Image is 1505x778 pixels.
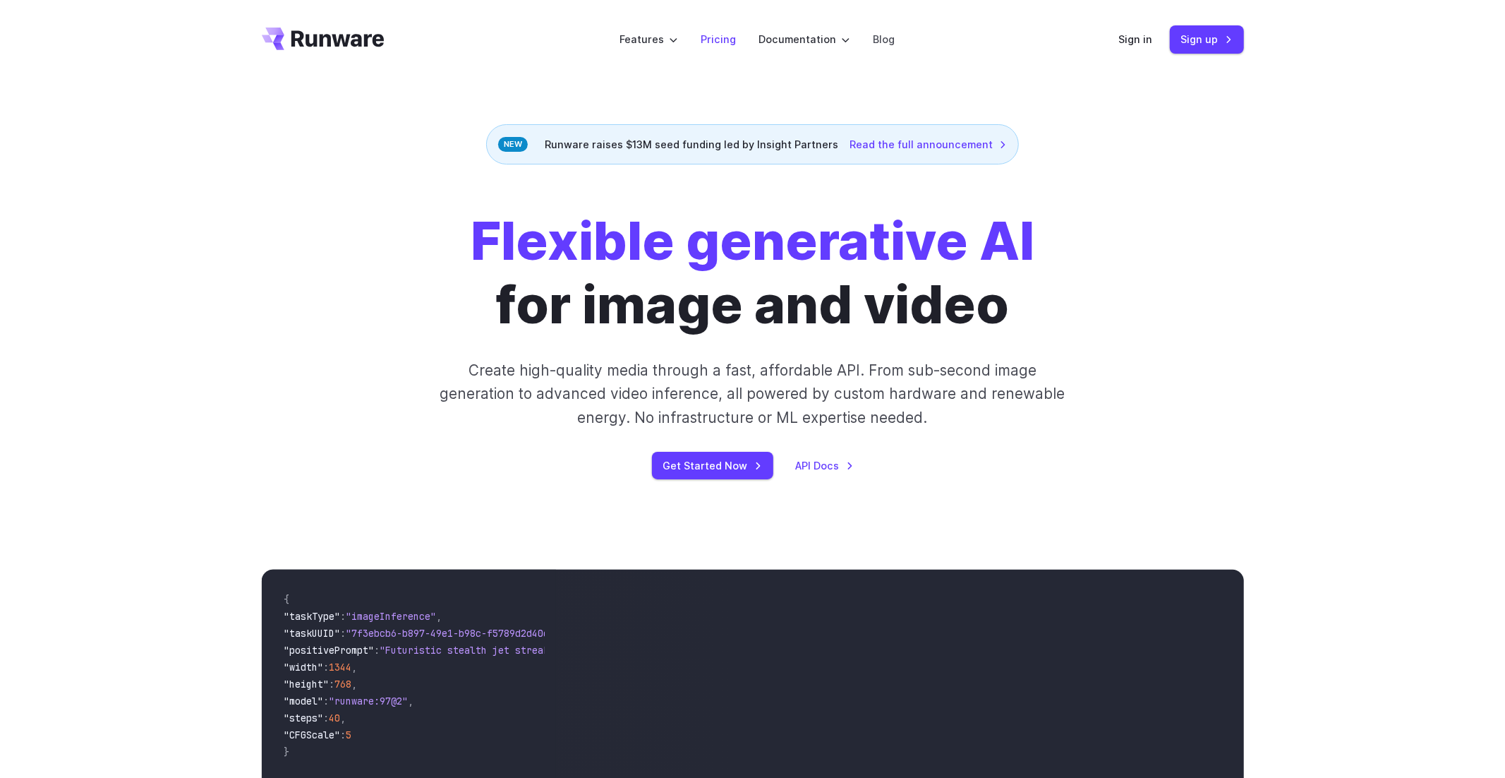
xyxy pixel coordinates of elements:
span: 5 [346,729,352,741]
div: Runware raises $13M seed funding led by Insight Partners [486,124,1019,164]
span: "positivePrompt" [284,644,375,657]
a: API Docs [796,457,854,474]
h1: for image and video [471,210,1034,336]
a: Blog [873,31,895,47]
span: "width" [284,661,324,674]
span: 40 [330,712,341,724]
span: "model" [284,695,324,707]
span: , [437,610,442,623]
a: Go to / [262,28,385,50]
a: Get Started Now [652,452,773,479]
span: 768 [335,678,352,690]
span: "CFGScale" [284,729,341,741]
strong: Flexible generative AI [471,209,1034,273]
span: "Futuristic stealth jet streaking through a neon-lit cityscape with glowing purple exhaust" [380,644,894,657]
span: : [324,712,330,724]
span: : [341,610,346,623]
a: Sign in [1119,31,1153,47]
label: Features [619,31,678,47]
span: : [341,627,346,640]
a: Read the full announcement [850,136,1007,152]
a: Pricing [701,31,736,47]
span: : [324,661,330,674]
span: "7f3ebcb6-b897-49e1-b98c-f5789d2d40d7" [346,627,561,640]
span: , [409,695,414,707]
span: "imageInference" [346,610,437,623]
span: "taskType" [284,610,341,623]
span: : [375,644,380,657]
p: Create high-quality media through a fast, affordable API. From sub-second image generation to adv... [438,359,1067,429]
span: , [341,712,346,724]
span: { [284,593,290,606]
span: "height" [284,678,330,690]
span: "taskUUID" [284,627,341,640]
span: , [352,678,358,690]
span: "runware:97@2" [330,695,409,707]
span: 1344 [330,661,352,674]
a: Sign up [1170,25,1244,53]
span: : [330,678,335,690]
span: : [324,695,330,707]
span: , [352,661,358,674]
label: Documentation [758,31,850,47]
span: : [341,729,346,741]
span: } [284,746,290,758]
span: "steps" [284,712,324,724]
